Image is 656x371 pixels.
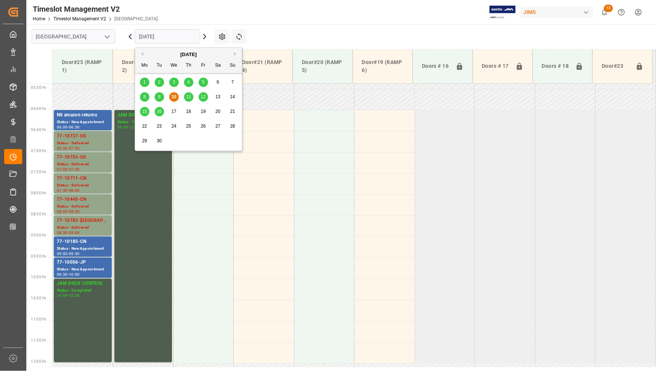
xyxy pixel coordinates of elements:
[155,61,164,70] div: Tu
[68,210,69,213] div: -
[213,61,223,70] div: Sa
[69,273,80,276] div: 10:00
[599,59,633,73] div: Door#23
[186,94,191,99] span: 11
[57,224,109,231] div: Status - Delivered
[213,122,223,131] div: Choose Saturday, September 27th, 2025
[31,318,46,322] span: 11:00 Hr
[57,154,109,161] div: 77-10753-US
[171,124,176,129] span: 24
[158,79,161,85] span: 2
[33,16,45,21] a: Home
[213,107,223,116] div: Choose Saturday, September 20th, 2025
[57,119,109,125] div: Status - New Appointment
[53,16,106,21] a: Timeslot Management V2
[419,59,452,73] div: Doors # 16
[31,149,46,153] span: 07:00 Hr
[169,61,179,70] div: We
[69,294,80,298] div: 12:00
[201,124,205,129] span: 26
[155,136,164,146] div: Choose Tuesday, September 30th, 2025
[57,161,109,168] div: Status - Delivered
[155,122,164,131] div: Choose Tuesday, September 23rd, 2025
[57,210,68,213] div: 08:00
[201,109,205,114] span: 19
[142,109,147,114] span: 15
[31,212,46,216] span: 08:30 Hr
[199,61,208,70] div: Fr
[184,78,193,87] div: Choose Thursday, September 4th, 2025
[231,79,234,85] span: 7
[215,109,220,114] span: 20
[69,252,80,255] div: 09:30
[117,125,128,129] div: 06:00
[135,29,200,44] input: DD-MM-YYYY
[68,252,69,255] div: -
[359,55,406,77] div: Door#19 (RAMP 6)
[228,78,237,87] div: Choose Sunday, September 7th, 2025
[171,109,176,114] span: 17
[57,273,68,276] div: 09:30
[31,339,46,343] span: 11:30 Hr
[143,94,146,99] span: 8
[57,259,109,267] div: 77-10056-JP
[69,125,80,129] div: 06:30
[155,107,164,116] div: Choose Tuesday, September 16th, 2025
[31,254,46,258] span: 09:30 Hr
[228,122,237,131] div: Choose Sunday, September 28th, 2025
[479,59,513,73] div: Doors # 17
[187,79,190,85] span: 4
[129,125,140,129] div: 12:00
[57,182,109,189] div: Status - Delivered
[57,140,109,147] div: Status - Delivered
[57,246,109,252] div: Status - New Appointment
[140,61,149,70] div: Mo
[69,147,80,150] div: 07:00
[199,122,208,131] div: Choose Friday, September 26th, 2025
[119,55,166,77] div: Door#24 (RAMP 2)
[57,238,109,246] div: 77-10185-CN
[157,109,161,114] span: 16
[521,5,596,19] button: JIMS
[186,109,191,114] span: 18
[31,85,46,90] span: 05:30 Hr
[234,52,239,56] button: Next Month
[57,203,109,210] div: Status - Delivered
[230,94,235,99] span: 14
[69,189,80,192] div: 08:00
[215,94,220,99] span: 13
[239,55,286,77] div: Door#21 (RAMP 4)
[228,107,237,116] div: Choose Sunday, September 21st, 2025
[31,128,46,132] span: 06:30 Hr
[68,294,69,298] div: -
[143,79,146,85] span: 1
[202,79,205,85] span: 5
[184,61,193,70] div: Th
[157,124,161,129] span: 23
[490,6,516,19] img: Exertis%20JAM%20-%20Email%20Logo.jpg_1722504956.jpg
[171,94,176,99] span: 10
[155,78,164,87] div: Choose Tuesday, September 2nd, 2025
[184,122,193,131] div: Choose Thursday, September 25th, 2025
[184,107,193,116] div: Choose Thursday, September 18th, 2025
[169,122,179,131] div: Choose Wednesday, September 24th, 2025
[57,280,109,288] div: JAM DOCK CONTROL
[142,138,147,144] span: 29
[140,107,149,116] div: Choose Monday, September 15th, 2025
[173,79,175,85] span: 3
[31,170,46,174] span: 07:30 Hr
[57,189,68,192] div: 07:30
[140,136,149,146] div: Choose Monday, September 29th, 2025
[186,124,191,129] span: 25
[169,78,179,87] div: Choose Wednesday, September 3rd, 2025
[31,275,46,279] span: 10:00 Hr
[32,29,115,44] input: Type to search/select
[230,109,235,114] span: 21
[57,294,68,298] div: 10:00
[57,125,68,129] div: 06:00
[69,210,80,213] div: 08:30
[213,78,223,87] div: Choose Saturday, September 6th, 2025
[140,122,149,131] div: Choose Monday, September 22nd, 2025
[57,111,109,119] div: NS amazon returns
[101,31,113,43] button: open menu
